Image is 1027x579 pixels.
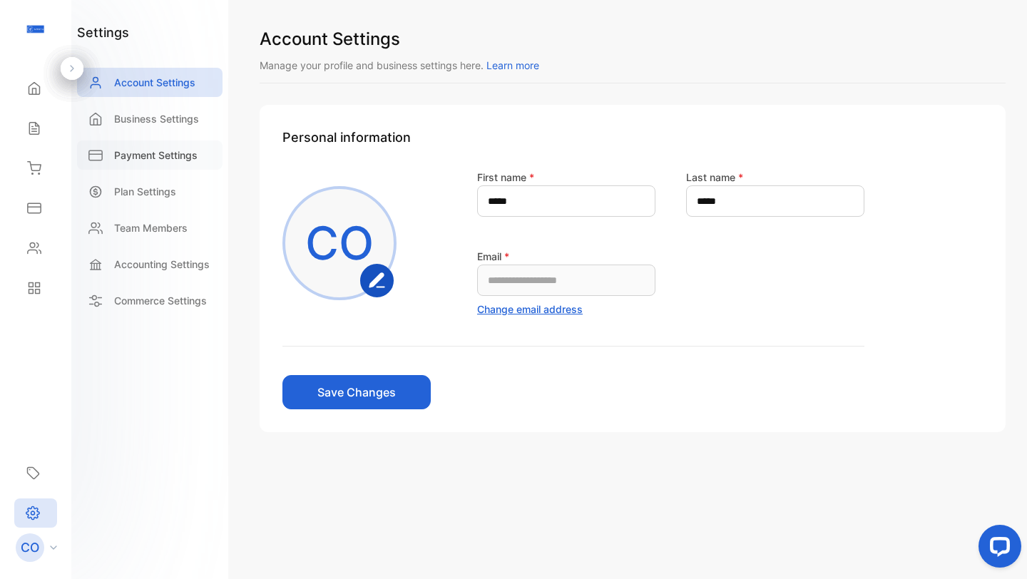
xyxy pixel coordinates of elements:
a: Plan Settings [77,177,223,206]
a: Accounting Settings [77,250,223,279]
h1: Personal information [282,128,983,147]
a: Account Settings [77,68,223,97]
label: Last name [686,171,743,183]
p: Team Members [114,220,188,235]
p: Manage your profile and business settings here. [260,58,1006,73]
button: Save Changes [282,375,431,409]
p: Account Settings [114,75,195,90]
label: First name [477,171,534,183]
a: Business Settings [77,104,223,133]
p: Commerce Settings [114,293,207,308]
span: Learn more [486,59,539,71]
a: Commerce Settings [77,286,223,315]
p: Accounting Settings [114,257,210,272]
label: Email [477,250,509,262]
button: Change email address [477,302,583,317]
img: logo [25,19,46,40]
h1: settings [77,23,129,42]
iframe: LiveChat chat widget [967,519,1027,579]
p: Plan Settings [114,184,176,199]
h1: Account Settings [260,26,1006,52]
a: Team Members [77,213,223,242]
p: Business Settings [114,111,199,126]
p: CO [305,209,374,277]
a: Payment Settings [77,140,223,170]
p: CO [21,538,39,557]
p: Payment Settings [114,148,198,163]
